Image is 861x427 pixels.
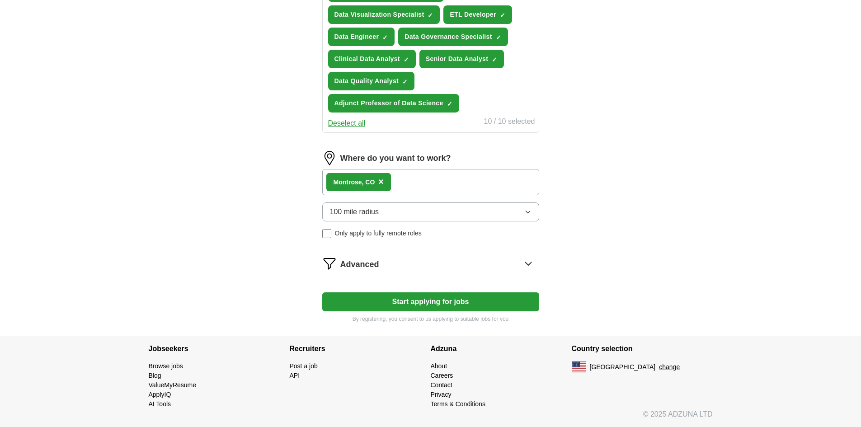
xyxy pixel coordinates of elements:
span: Only apply to fully remote roles [335,229,422,238]
button: Start applying for jobs [322,292,539,311]
button: Data Visualization Specialist✓ [328,5,440,24]
span: Data Quality Analyst [334,76,399,86]
button: Deselect all [328,118,366,129]
span: ✓ [404,56,409,63]
button: Adjunct Professor of Data Science✓ [328,94,459,113]
a: Browse jobs [149,362,183,370]
a: Privacy [431,391,452,398]
span: ✓ [496,34,501,41]
a: Careers [431,372,453,379]
span: Clinical Data Analyst [334,54,400,64]
p: By registering, you consent to us applying to suitable jobs for you [322,315,539,323]
span: Data Governance Specialist [405,32,492,42]
span: ✓ [447,100,452,108]
span: ✓ [382,34,388,41]
div: , CO [334,178,375,187]
label: Where do you want to work? [340,152,451,164]
span: × [378,177,384,187]
button: Senior Data Analyst✓ [419,50,504,68]
div: © 2025 ADZUNA LTD [141,409,720,427]
a: AI Tools [149,400,171,408]
span: Senior Data Analyst [426,54,488,64]
span: [GEOGRAPHIC_DATA] [590,362,656,372]
img: location.png [322,151,337,165]
span: Advanced [340,258,379,271]
button: change [659,362,680,372]
span: ✓ [492,56,497,63]
h4: Country selection [572,336,713,361]
span: ✓ [402,78,408,85]
img: US flag [572,361,586,372]
a: Blog [149,372,161,379]
img: filter [322,256,337,271]
span: Data Engineer [334,32,379,42]
button: Clinical Data Analyst✓ [328,50,416,68]
button: Data Quality Analyst✓ [328,72,415,90]
span: ETL Developer [450,10,496,19]
span: ✓ [428,12,433,19]
a: ValueMyResume [149,381,197,389]
a: Contact [431,381,452,389]
div: 10 / 10 selected [484,116,535,129]
a: API [290,372,300,379]
span: Adjunct Professor of Data Science [334,99,443,108]
button: × [378,175,384,189]
input: Only apply to fully remote roles [322,229,331,238]
button: ETL Developer✓ [443,5,512,24]
a: ApplyIQ [149,391,171,398]
button: 100 mile radius [322,202,539,221]
strong: Montrose [334,178,362,186]
span: ✓ [500,12,505,19]
button: Data Governance Specialist✓ [398,28,508,46]
span: Data Visualization Specialist [334,10,424,19]
a: Terms & Conditions [431,400,485,408]
button: Data Engineer✓ [328,28,395,46]
a: Post a job [290,362,318,370]
span: 100 mile radius [330,206,379,217]
a: About [431,362,447,370]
